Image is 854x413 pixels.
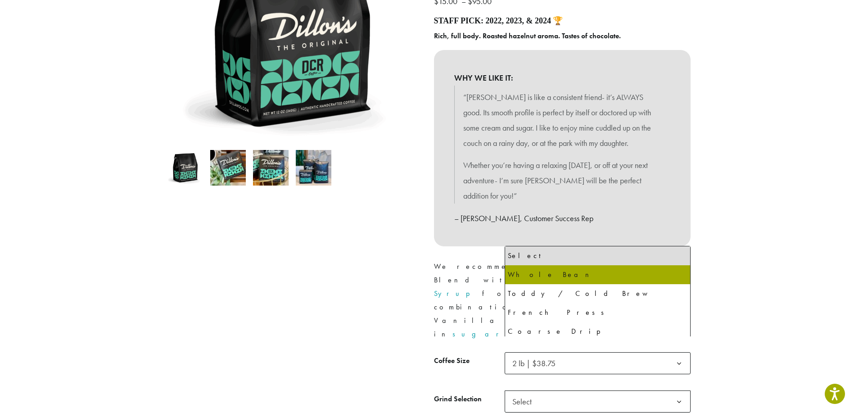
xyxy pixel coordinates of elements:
[434,31,621,41] b: Rich, full body. Roasted hazelnut aroma. Tastes of chocolate.
[508,306,687,319] div: French Press
[434,354,505,368] label: Coffee Size
[167,150,203,186] img: Dillons
[434,16,691,26] h4: Staff Pick: 2022, 2023, & 2024 🏆
[434,260,691,341] p: We recommend pairing Dillons Blend with for a dynamite flavor combination. Barista 22 Vanilla is ...
[210,150,246,186] img: Dillons - Image 2
[505,390,691,413] span: Select
[505,246,690,265] li: Select
[434,393,505,406] label: Grind Selection
[253,150,289,186] img: Dillons - Image 3
[463,158,661,203] p: Whether you’re having a relaxing [DATE], or off at your next adventure- I’m sure [PERSON_NAME] wi...
[508,268,687,281] div: Whole Bean
[454,211,670,226] p: – [PERSON_NAME], Customer Success Rep
[512,358,556,368] span: 2 lb | $38.75
[508,287,687,300] div: Toddy / Cold Brew
[509,393,541,410] span: Select
[505,352,691,374] span: 2 lb | $38.75
[452,329,555,339] a: sugar-free
[454,70,670,86] b: WHY WE LIKE IT:
[434,275,675,298] a: Barista 22 Vanilla Syrup
[509,354,565,372] span: 2 lb | $38.75
[463,90,661,150] p: “[PERSON_NAME] is like a consistent friend- it’s ALWAYS good. Its smooth profile is perfect by it...
[508,325,687,338] div: Coarse Drip
[296,150,331,186] img: Dillons - Image 4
